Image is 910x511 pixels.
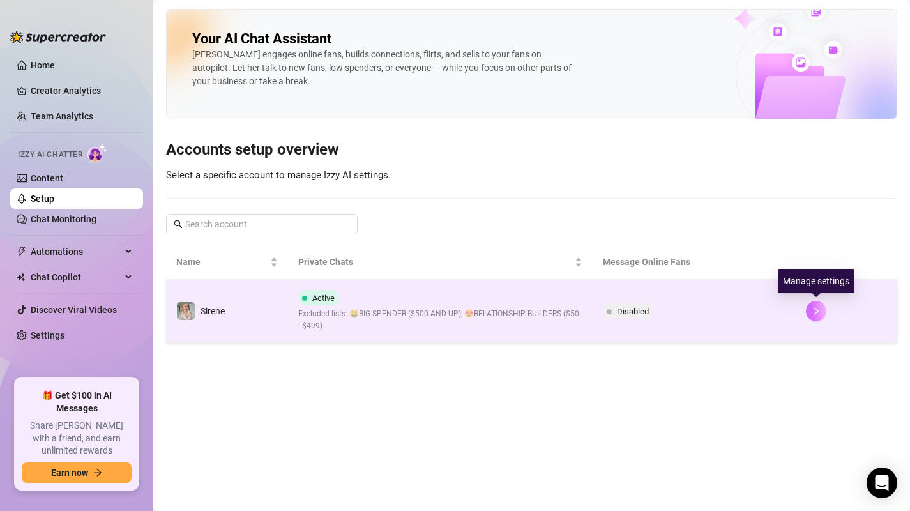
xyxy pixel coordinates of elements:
img: Chat Copilot [17,273,25,282]
span: thunderbolt [17,247,27,257]
span: Earn now [51,468,88,478]
img: logo-BBDzfeDw.svg [10,31,106,43]
a: Team Analytics [31,111,93,121]
span: Izzy AI Chatter [18,149,82,161]
span: Select a specific account to manage Izzy AI settings. [166,169,391,181]
span: 🎁 Get $100 in AI Messages [22,390,132,415]
a: Home [31,60,55,70]
span: Sirene [201,306,225,316]
div: Manage settings [778,269,854,293]
a: Settings [31,330,64,340]
span: search [174,220,183,229]
a: Content [31,173,63,183]
a: Setup [31,194,54,204]
a: Discover Viral Videos [31,305,117,315]
h2: Your AI Chat Assistant [192,30,331,48]
img: AI Chatter [87,144,107,162]
th: Name [166,245,288,280]
th: Message Online Fans [593,245,796,280]
button: Earn nowarrow-right [22,462,132,483]
div: Open Intercom Messenger [867,468,897,498]
span: arrow-right [93,468,102,477]
a: Creator Analytics [31,80,133,101]
span: Private Chats [298,255,572,269]
a: Chat Monitoring [31,214,96,224]
span: right [812,307,821,316]
span: Automations [31,241,121,262]
button: right [806,301,826,321]
div: [PERSON_NAME] engages online fans, builds connections, flirts, and sells to your fans on autopilo... [192,48,575,88]
h3: Accounts setup overview [166,140,897,160]
span: Name [176,255,268,269]
img: Sirene [177,302,195,320]
span: Share [PERSON_NAME] with a friend, and earn unlimited rewards [22,420,132,457]
span: Excluded lists: 🤑BIG SPENDER ($500 AND UP), 😍RELATIONSHIP BUILDERS ($50 - $499) [298,308,582,332]
th: Private Chats [288,245,593,280]
input: Search account [185,217,340,231]
span: Chat Copilot [31,267,121,287]
span: Active [312,293,335,303]
span: Disabled [617,307,649,316]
